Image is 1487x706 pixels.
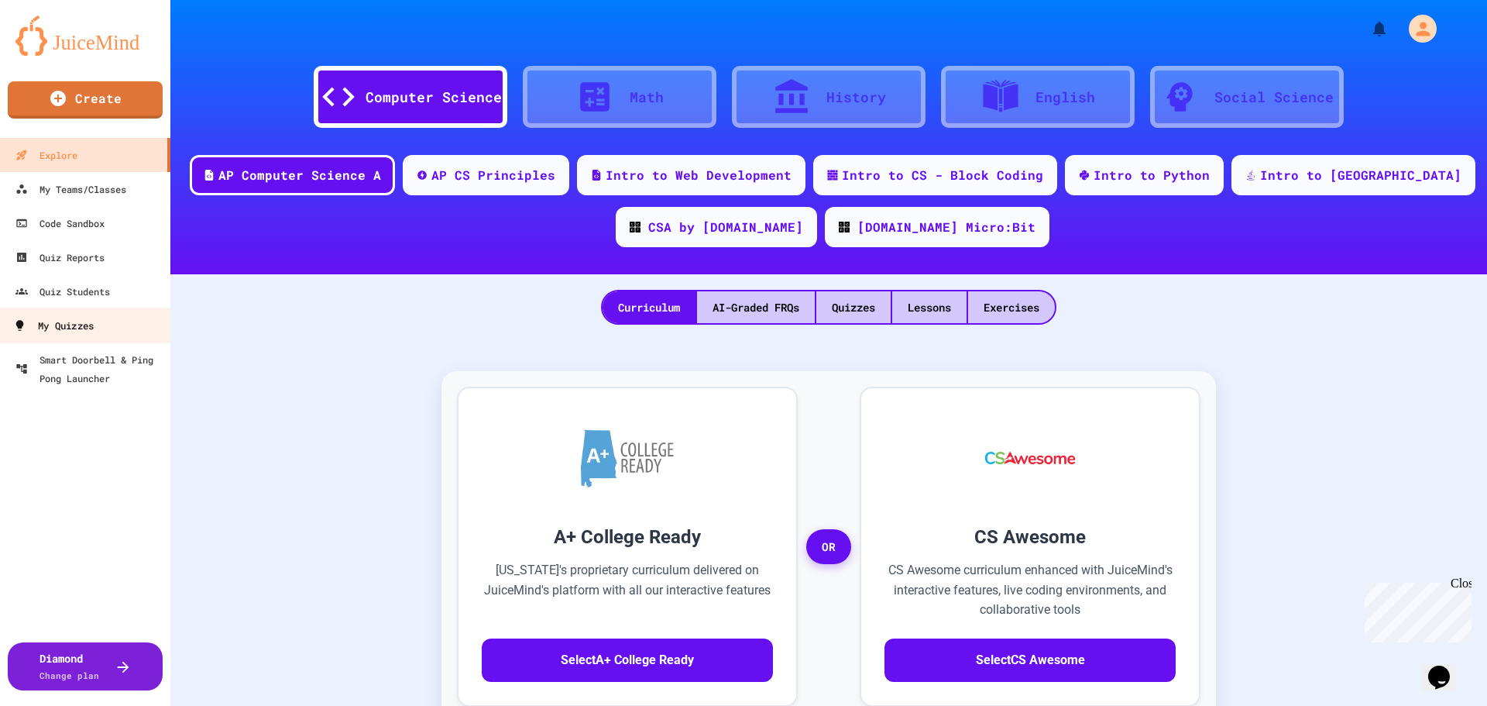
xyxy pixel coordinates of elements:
[6,6,107,98] div: Chat with us now!Close
[8,642,163,691] button: DiamondChange plan
[15,15,155,56] img: logo-orange.svg
[39,670,99,681] span: Change plan
[826,87,886,108] div: History
[482,560,773,620] p: [US_STATE]'s proprietary curriculum delivered on JuiceMind's platform with all our interactive fe...
[884,639,1176,682] button: SelectCS Awesome
[816,291,891,323] div: Quizzes
[39,650,99,683] div: Diamond
[697,291,815,323] div: AI-Graded FRQs
[806,529,851,565] span: OR
[1341,15,1393,42] div: My Notifications
[1214,87,1334,108] div: Social Science
[1422,644,1472,691] iframe: chat widget
[857,218,1035,236] div: [DOMAIN_NAME] Micro:Bit
[1393,11,1441,46] div: My Account
[648,218,803,236] div: CSA by [DOMAIN_NAME]
[581,429,674,487] img: A+ College Ready
[1260,166,1461,184] div: Intro to [GEOGRAPHIC_DATA]
[884,523,1176,551] h3: CS Awesome
[482,639,773,682] button: SelectA+ College Ready
[15,350,164,387] div: Smart Doorbell & Ping Pong Launcher
[603,291,695,323] div: Curriculum
[892,291,967,323] div: Lessons
[366,87,502,108] div: Computer Science
[1358,577,1472,642] iframe: chat widget
[431,166,555,184] div: AP CS Principles
[968,291,1055,323] div: Exercises
[1035,87,1095,108] div: English
[482,523,773,551] h3: A+ College Ready
[15,248,105,267] div: Quiz Reports
[630,222,640,232] img: CODE_logo_RGB.png
[15,146,77,164] div: Explore
[13,316,94,336] div: My Quizzes
[630,87,664,108] div: Math
[8,81,163,119] a: Create
[884,560,1176,620] p: CS Awesome curriculum enhanced with JuiceMind's interactive features, live coding environments, a...
[218,166,381,184] div: AP Computer Science A
[842,166,1043,184] div: Intro to CS - Block Coding
[15,214,105,232] div: Code Sandbox
[970,412,1091,505] img: CS Awesome
[1094,166,1210,184] div: Intro to Python
[606,166,792,184] div: Intro to Web Development
[839,222,850,232] img: CODE_logo_RGB.png
[15,180,126,198] div: My Teams/Classes
[15,282,110,301] div: Quiz Students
